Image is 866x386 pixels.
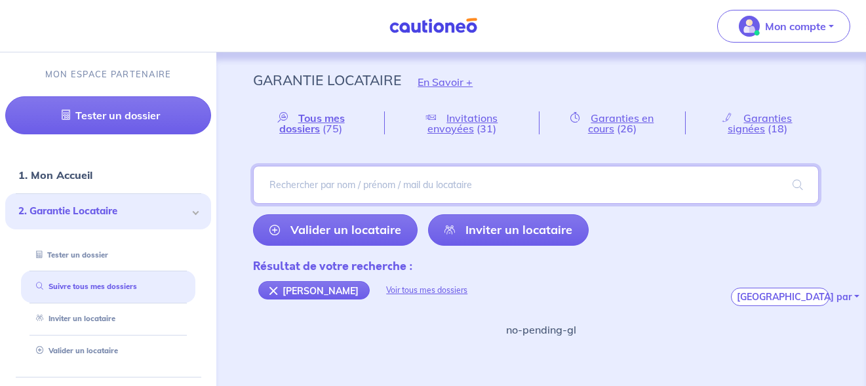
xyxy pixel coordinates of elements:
input: Rechercher par nom / prénom / mail du locataire [253,166,819,204]
div: Valider un locataire [21,340,195,362]
div: Suivre tous mes dossiers [21,276,195,298]
a: Valider un locataire [31,346,118,355]
a: 1. Mon Accueil [18,168,92,182]
span: Garanties en cours [588,111,654,135]
a: Invitations envoyées(31) [385,111,539,134]
button: En Savoir + [401,63,489,101]
a: Inviter un locataire [428,214,589,246]
span: 2. Garantie Locataire [18,204,188,219]
span: (26) [617,122,637,135]
button: illu_account_valid_menu.svgMon compte [717,10,850,43]
div: [PERSON_NAME] [258,281,370,299]
a: Tester un dossier [31,250,108,260]
p: Garantie Locataire [253,68,401,92]
a: Tous mes dossiers(75) [253,111,384,134]
button: [GEOGRAPHIC_DATA] par [731,288,829,306]
span: (75) [323,122,342,135]
span: (31) [477,122,496,135]
div: Voir tous mes dossiers [370,275,484,306]
img: Cautioneo [384,18,482,34]
div: Tester un dossier [21,244,195,266]
div: 2. Garantie Locataire [5,193,211,229]
span: Tous mes dossiers [279,111,345,135]
div: Résultat de votre recherche : [253,258,484,275]
a: Valider un locataire [253,214,418,246]
span: Garanties signées [728,111,793,135]
span: (18) [768,122,787,135]
a: Suivre tous mes dossiers [31,282,137,291]
p: no-pending-gl [506,322,576,338]
span: search [777,166,819,203]
div: Inviter un locataire [21,308,195,330]
a: Inviter un locataire [31,314,115,323]
a: Tester un dossier [5,96,211,134]
p: Mon compte [765,18,826,34]
p: MON ESPACE PARTENAIRE [45,68,172,81]
a: Garanties en cours(26) [540,111,685,134]
span: Invitations envoyées [427,111,498,135]
div: 1. Mon Accueil [5,162,211,188]
a: Garanties signées(18) [686,111,829,134]
img: illu_account_valid_menu.svg [739,16,760,37]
